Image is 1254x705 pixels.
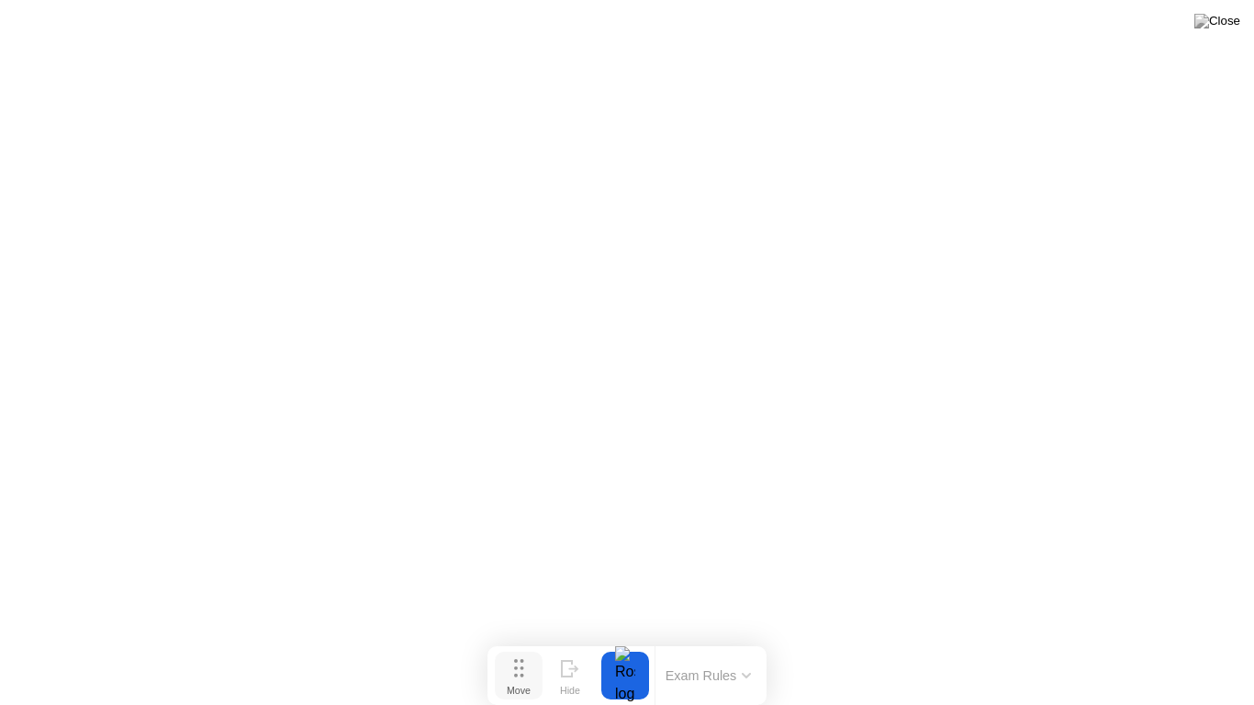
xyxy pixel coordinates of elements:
img: Close [1194,14,1240,28]
div: Move [507,685,531,696]
button: Exam Rules [660,667,757,684]
button: Move [495,652,543,699]
button: Hide [546,652,594,699]
div: Hide [560,685,580,696]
